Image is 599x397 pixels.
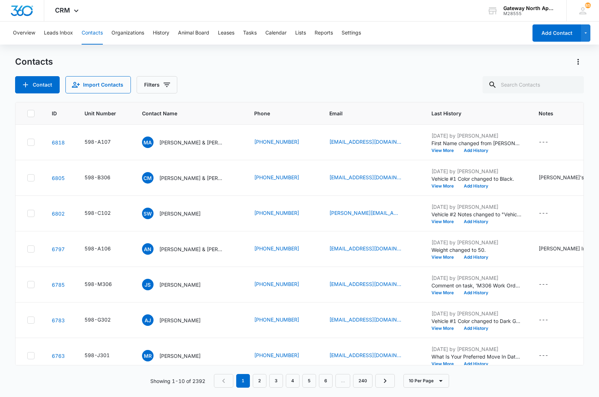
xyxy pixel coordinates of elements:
[84,209,124,218] div: Unit Number - 598-C102 - Select to Edit Field
[84,316,124,324] div: Unit Number - 598-G302 - Select to Edit Field
[254,351,312,360] div: Phone - 7203750419 - Select to Edit Field
[342,22,361,45] button: Settings
[585,3,591,8] span: 85
[353,374,372,388] a: Page 240
[572,56,584,68] button: Actions
[539,209,548,218] div: ---
[55,6,70,14] span: CRM
[142,279,154,290] span: JS
[539,280,548,289] div: ---
[459,291,493,295] button: Add History
[254,138,312,147] div: Phone - 7209348193 - Select to Edit Field
[539,209,561,218] div: Notes - - Select to Edit Field
[431,310,521,317] p: [DATE] by [PERSON_NAME]
[142,314,154,326] span: AJ
[159,174,224,182] p: [PERSON_NAME] & [PERSON_NAME]
[431,345,521,353] p: [DATE] by [PERSON_NAME]
[254,280,299,288] a: [PHONE_NUMBER]
[84,138,111,146] div: 598-A107
[431,326,459,331] button: View More
[431,246,521,254] p: Weight changed to 50.
[253,374,266,388] a: Page 2
[503,11,556,16] div: account id
[329,174,414,182] div: Email - cwatki94@gmail.com - Select to Edit Field
[84,174,123,182] div: Unit Number - 598-B306 - Select to Edit Field
[142,314,214,326] div: Contact Name - Amanda Jones - Select to Edit Field
[254,316,312,324] div: Phone - 3072867803 - Select to Edit Field
[319,374,333,388] a: Page 6
[44,22,73,45] button: Leads Inbox
[539,351,561,360] div: Notes - - Select to Edit Field
[254,138,299,146] a: [PHONE_NUMBER]
[431,255,459,259] button: View More
[286,374,299,388] a: Page 4
[178,22,209,45] button: Animal Board
[84,209,111,217] div: 598-C102
[431,175,521,183] p: Vehicle #1 Color changed to Black.
[214,374,395,388] nav: Pagination
[84,174,110,181] div: 598-B306
[459,255,493,259] button: Add History
[84,351,110,359] div: 598-J301
[84,280,112,288] div: 598-M306
[431,291,459,295] button: View More
[52,175,65,181] a: Navigate to contact details page for Caron Mershon & Kyle Mershon
[159,139,224,146] p: [PERSON_NAME] & [PERSON_NAME]
[269,374,283,388] a: Page 3
[539,316,561,324] div: Notes - - Select to Edit Field
[84,110,125,117] span: Unit Number
[459,326,493,331] button: Add History
[329,280,414,289] div: Email - jermaineshields87@gmail.com - Select to Edit Field
[65,76,131,93] button: Import Contacts
[329,245,414,253] div: Email - avnguyen1804@gmail.com - Select to Edit Field
[142,243,237,255] div: Contact Name - Aliyah Nguyen & Jacob Enriquez - Select to Edit Field
[403,374,449,388] button: 10 Per Page
[153,22,169,45] button: History
[315,22,333,45] button: Reports
[159,352,201,360] p: [PERSON_NAME]
[431,110,511,117] span: Last History
[329,351,414,360] div: Email - megannradford57@gmail.com - Select to Edit Field
[82,22,103,45] button: Contacts
[243,22,257,45] button: Tasks
[329,280,401,288] a: [EMAIL_ADDRESS][DOMAIN_NAME]
[142,137,237,148] div: Contact Name - Martin Avina Mendez & Bryanna K.Ortiz - Select to Edit Field
[52,211,65,217] a: Navigate to contact details page for Samantha Watkinson
[431,353,521,360] p: What Is Your Preferred Move In Date? changed to [DATE].
[329,316,401,323] a: [EMAIL_ADDRESS][DOMAIN_NAME]
[539,280,561,289] div: Notes - - Select to Edit Field
[329,351,401,359] a: [EMAIL_ADDRESS][DOMAIN_NAME]
[585,3,591,8] div: notifications count
[159,245,224,253] p: [PERSON_NAME] & [PERSON_NAME]
[142,172,237,184] div: Contact Name - Caron Mershon & Kyle Mershon - Select to Edit Field
[254,209,312,218] div: Phone - 6143611247 - Select to Edit Field
[329,209,414,218] div: Email - sam.watkinson303@gmail.com - Select to Edit Field
[15,76,60,93] button: Add Contact
[329,209,401,217] a: [PERSON_NAME][EMAIL_ADDRESS][DOMAIN_NAME]
[329,316,414,324] div: Email - aprilmaemm2@yahoo.com - Select to Edit Field
[431,317,521,325] p: Vehicle #1 Color changed to Dark Grey.
[483,76,584,93] input: Search Contacts
[254,174,299,181] a: [PHONE_NUMBER]
[159,281,201,288] p: [PERSON_NAME]
[254,209,299,217] a: [PHONE_NUMBER]
[52,353,65,359] a: Navigate to contact details page for Megan Radford
[431,148,459,153] button: View More
[142,350,214,361] div: Contact Name - Megan Radford - Select to Edit Field
[539,138,561,147] div: Notes - - Select to Edit Field
[150,377,205,385] p: Showing 1-10 of 2392
[159,210,201,217] p: [PERSON_NAME]
[236,374,250,388] em: 1
[431,203,521,211] p: [DATE] by [PERSON_NAME]
[539,245,592,252] div: [PERSON_NAME] Info:
[159,317,201,324] p: [PERSON_NAME]
[84,280,125,289] div: Unit Number - 598-M306 - Select to Edit Field
[111,22,144,45] button: Organizations
[142,350,154,361] span: MR
[84,245,111,252] div: 598-A106
[13,22,35,45] button: Overview
[431,282,521,289] p: Comment on task, 'M306 Work Order' "done"
[254,351,299,359] a: [PHONE_NUMBER]
[375,374,395,388] a: Next Page
[431,211,521,218] p: Vehicle #2 Notes changed to "Vehicle #3 Subaru Outback Red "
